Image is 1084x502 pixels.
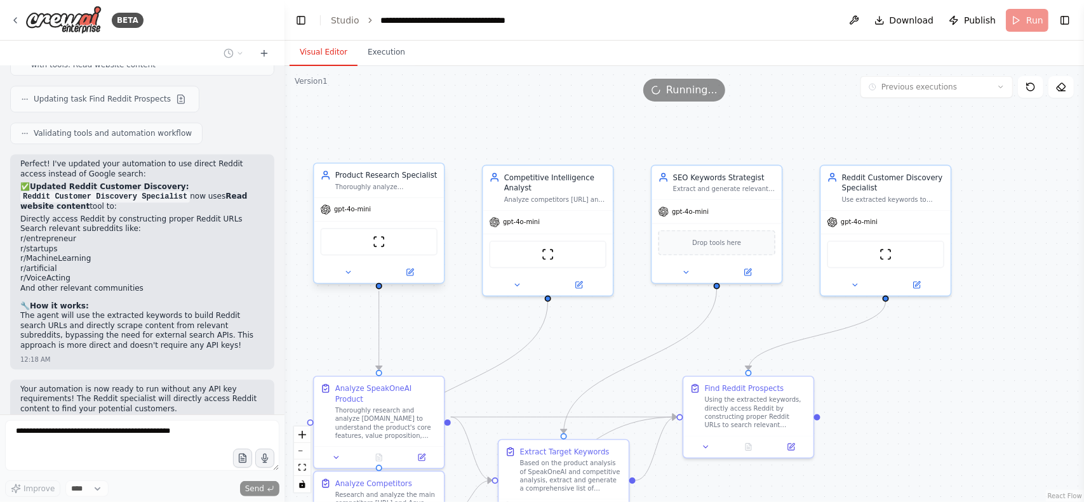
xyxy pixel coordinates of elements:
div: BETA [112,13,144,28]
h2: ✅ [20,182,264,192]
li: r/entrepreneur [20,234,264,244]
button: Open in side panel [380,266,439,279]
div: Product Research SpecialistThoroughly analyze [DOMAIN_NAME] to understand the product features, v... [313,165,445,286]
button: Upload files [233,449,252,468]
span: Previous executions [881,82,957,92]
button: Click to speak your automation idea [255,449,274,468]
strong: Updated Reddit Customer Discovery: [30,182,189,191]
nav: breadcrumb [331,14,524,27]
p: Perfect! I've updated your automation to use direct Reddit access instead of Google search: [20,159,264,179]
div: Reddit Customer Discovery Specialist [842,172,944,193]
li: r/startups [20,244,264,254]
img: Logo [25,6,102,34]
li: r/VoiceActing [20,274,264,284]
div: Reddit Customer Discovery SpecialistUse extracted keywords to search Reddit and find posts from p... [820,165,952,297]
span: gpt-4o-mini [503,218,540,226]
div: Based on the product analysis of SpeakOneAI and competitive analysis, extract and generate a comp... [520,459,622,492]
code: Reddit Customer Discovery Specialist [20,191,190,202]
span: Validating tools and automation workflow [34,128,192,138]
span: gpt-4o-mini [672,208,709,216]
button: Publish [944,9,1001,32]
button: Open in side panel [773,440,809,453]
img: ScrapeWebsiteTool [880,248,892,261]
button: No output available [726,440,770,453]
button: toggle interactivity [294,476,311,492]
div: 12:18 AM [20,355,50,364]
span: Drop tools here [692,237,741,248]
li: r/artificial [20,264,264,274]
div: Use extracted keywords to search Reddit and find posts from potential customers discussing voice ... [842,195,944,204]
button: Start a new chat [254,46,274,61]
div: Using the extracted keywords, directly access Reddit by constructing proper Reddit URLs to search... [705,396,807,430]
button: Execution [358,39,415,66]
a: React Flow attribution [1048,492,1082,499]
h2: 🔧 [20,301,264,312]
p: The agent will use the extracted keywords to build Reddit search URLs and directly scrape content... [20,311,264,350]
button: zoom in [294,426,311,443]
div: Extract and generate relevant keywords from product and competitor analysis to identify terms pot... [673,185,775,193]
button: Improve [5,480,60,497]
button: Open in side panel [718,266,777,279]
div: Analyze competitors [URL] and Aqua Voice to understand their offerings, strengths, weaknesses, an... [504,195,606,204]
button: Open in side panel [403,451,439,464]
button: Download [869,9,939,32]
div: Analyze SpeakOneAI Product [335,383,438,404]
button: Visual Editor [290,39,358,66]
button: Hide left sidebar [292,11,310,29]
li: Search relevant subreddits like: [20,224,264,293]
g: Edge from 6750234f-8231-4309-978e-c94c94de4483 to c779f462-5c52-4440-b091-dc60243cbf44 [636,412,677,485]
div: Competitive Intelligence Analyst [504,172,606,193]
button: Send [240,481,279,496]
button: Open in side panel [549,279,608,291]
img: ScrapeWebsiteTool [373,235,385,248]
a: Studio [331,15,359,25]
button: Previous executions [860,76,1013,98]
img: ScrapeWebsiteTool [542,248,554,261]
g: Edge from 775a650c-eb45-4b05-b9a5-1b5461bc6c2c to 6750234f-8231-4309-978e-c94c94de4483 [451,412,492,485]
button: Switch to previous chat [218,46,249,61]
button: No output available [357,451,401,464]
div: Analyze Competitors [335,478,412,489]
span: gpt-4o-mini [334,206,371,214]
div: Analyze SpeakOneAI ProductThoroughly research and analyze [DOMAIN_NAME] to understand the product... [313,376,445,469]
strong: How it works: [30,301,89,310]
div: Competitive Intelligence AnalystAnalyze competitors [URL] and Aqua Voice to understand their offe... [482,165,614,297]
div: SEO Keywords StrategistExtract and generate relevant keywords from product and competitor analysi... [651,165,783,284]
span: Download [890,14,934,27]
g: Edge from 775a650c-eb45-4b05-b9a5-1b5461bc6c2c to c779f462-5c52-4440-b091-dc60243cbf44 [451,412,677,423]
p: now uses tool to: [20,192,264,212]
g: Edge from e34fa3c4-ac81-4a42-806f-8e1c38069fdc to 6750234f-8231-4309-978e-c94c94de4483 [558,289,722,433]
div: Find Reddit Prospects [705,383,784,394]
g: Edge from 4e84849e-eb7a-4e1a-9b6e-0860a852c984 to 775a650c-eb45-4b05-b9a5-1b5461bc6c2c [373,291,384,369]
span: Publish [964,14,996,27]
g: Edge from 39ee4eab-8293-4634-adea-3e82934f7be1 to 53adc938-8834-4907-a248-d041e6a98f1f [373,301,553,465]
button: Show right sidebar [1056,11,1074,29]
button: Open in side panel [887,279,946,291]
div: Version 1 [295,76,328,86]
div: Extract Target Keywords [520,446,610,457]
li: Directly access Reddit by constructing proper Reddit URLs [20,215,264,225]
div: SEO Keywords Strategist [673,172,775,183]
div: Thoroughly research and analyze [DOMAIN_NAME] to understand the product's core features, value pr... [335,406,438,440]
span: Improve [23,484,55,494]
div: React Flow controls [294,426,311,492]
span: Updating task Find Reddit Prospects [34,94,171,104]
span: gpt-4o-mini [841,218,878,226]
span: Running... [666,83,718,98]
li: And other relevant communities [20,284,264,294]
span: Send [245,484,264,494]
div: Thoroughly analyze [DOMAIN_NAME] to understand the product features, value proposition, target au... [335,183,438,191]
button: fit view [294,459,311,476]
g: Edge from ffa08bde-e685-4b25-b59b-538f9a42b983 to c779f462-5c52-4440-b091-dc60243cbf44 [743,301,891,370]
li: r/MachineLearning [20,254,264,264]
p: Your automation is now ready to run without any API key requirements! The Reddit specialist will ... [20,385,264,414]
div: Product Research Specialist [335,170,438,181]
div: Find Reddit ProspectsUsing the extracted keywords, directly access Reddit by constructing proper ... [683,376,815,459]
button: zoom out [294,443,311,459]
